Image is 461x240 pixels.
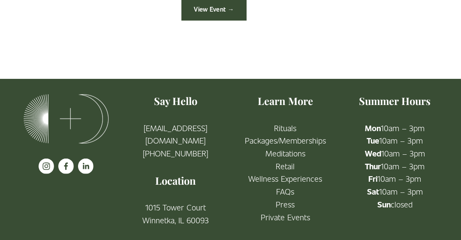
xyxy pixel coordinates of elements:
strong: Sun [377,199,391,210]
strong: Fri [369,173,378,184]
a: LinkedIn [78,159,93,174]
strong: Wed [365,148,381,159]
h4: Summer Hours [347,94,443,108]
a: instagram-unauth [39,159,54,174]
p: 10am – 3pm 10am – 3pm 10am – 3pm 10am – 3pm 10am – 3pm 10am – 3pm closed [347,122,443,211]
a: [PHONE_NUMBER] [143,147,208,160]
a: Private Events [261,211,310,224]
strong: Sat [367,186,379,197]
a: facebook-unauth [58,159,74,174]
a: FAQs [276,185,294,198]
strong: Tue [367,135,380,146]
a: Wellness Experiences [248,172,322,185]
a: etail [280,160,295,173]
h4: Learn More [238,94,333,108]
strong: Thur [365,161,381,171]
h4: Location [128,174,223,187]
a: Rituals [274,122,296,135]
a: [EMAIL_ADDRESS][DOMAIN_NAME] [128,122,223,147]
a: Meditations [265,147,305,160]
h4: Say Hello [128,94,223,108]
p: R [238,122,333,224]
a: Packages/Memberships [245,134,326,147]
a: Press [276,198,295,211]
a: 1015 Tower CourtWinnetka, IL 60093 [142,201,209,226]
strong: Mon [365,123,381,133]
